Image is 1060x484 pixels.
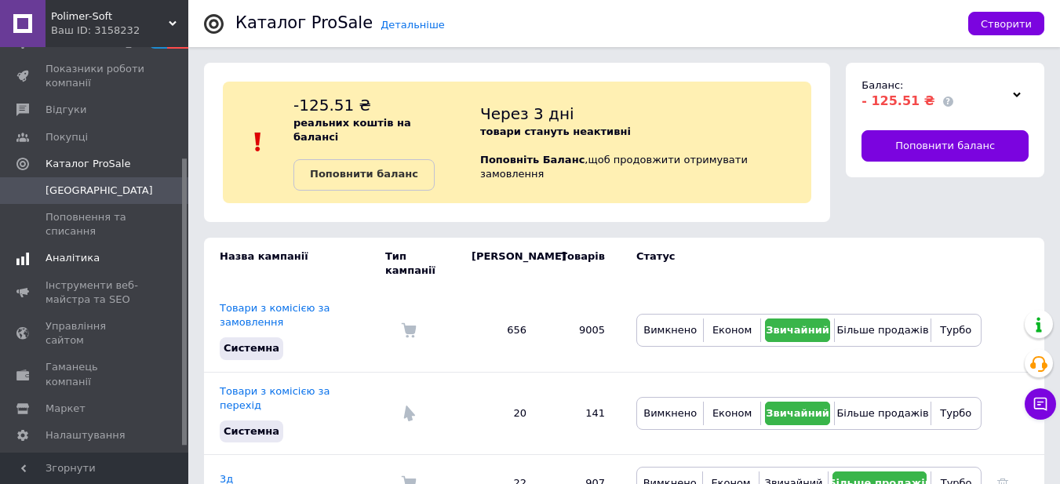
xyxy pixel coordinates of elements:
b: Поповнити баланс [310,168,418,180]
span: Управління сайтом [46,319,145,348]
a: Поповнити баланс [293,159,435,191]
b: Поповніть Баланс [480,154,585,166]
button: Звичайний [765,318,831,342]
button: Більше продажів [839,402,926,425]
button: Звичайний [765,402,831,425]
span: Поповнення та списання [46,210,145,238]
div: Каталог ProSale [235,15,373,31]
td: [PERSON_NAME] [456,238,542,289]
button: Вимкнено [641,402,699,425]
span: Звичайний [766,324,829,336]
span: Покупці [46,130,88,144]
td: 141 [542,372,621,455]
b: реальних коштів на балансі [293,117,411,143]
span: - 125.51 ₴ [861,93,934,108]
span: Налаштування [46,428,126,442]
div: Ваш ID: 3158232 [51,24,188,38]
span: Вимкнено [643,324,697,336]
button: Економ [708,402,756,425]
button: Вимкнено [641,318,699,342]
a: Поповнити баланс [861,130,1029,162]
img: Комісія за замовлення [401,322,417,338]
img: :exclamation: [246,130,270,154]
button: Створити [968,12,1044,35]
span: [GEOGRAPHIC_DATA] [46,184,153,198]
button: Турбо [935,318,977,342]
td: Товарів [542,238,621,289]
span: Вимкнено [643,407,697,419]
span: Більше продажів [836,407,928,419]
a: Товари з комісією за перехід [220,385,330,411]
span: Відгуки [46,103,86,117]
span: Polimer-Soft [51,9,169,24]
td: Тип кампанії [385,238,456,289]
button: Економ [708,318,756,342]
span: Економ [712,407,752,419]
span: Маркет [46,402,86,416]
span: Аналітика [46,251,100,265]
div: , щоб продовжити отримувати замовлення [480,94,811,191]
td: 9005 [542,289,621,372]
span: Більше продажів [836,324,928,336]
span: Баланс: [861,79,903,91]
span: Системна [224,425,279,437]
span: Показники роботи компанії [46,62,145,90]
a: Детальніше [381,19,445,31]
span: -125.51 ₴ [293,96,371,115]
b: товари стануть неактивні [480,126,631,137]
td: Статус [621,238,982,289]
span: Поповнити баланс [895,139,995,153]
a: Товари з комісією за замовлення [220,302,330,328]
span: Звичайний [766,407,829,419]
span: Гаманець компанії [46,360,145,388]
button: Турбо [935,402,977,425]
span: Системна [224,342,279,354]
td: Назва кампанії [204,238,385,289]
span: Через 3 дні [480,104,574,123]
td: 20 [456,372,542,455]
span: Каталог ProSale [46,157,130,171]
span: Економ [712,324,752,336]
span: Інструменти веб-майстра та SEO [46,278,145,307]
span: Створити [981,18,1032,30]
img: Комісія за перехід [401,406,417,421]
button: Більше продажів [839,318,926,342]
span: Турбо [940,324,971,336]
td: 656 [456,289,542,372]
button: Чат з покупцем [1025,388,1056,420]
span: Турбо [940,407,971,419]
